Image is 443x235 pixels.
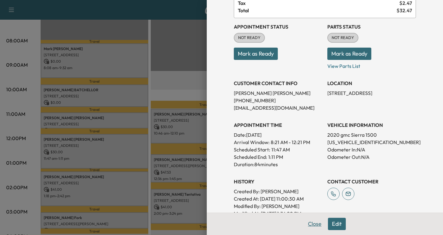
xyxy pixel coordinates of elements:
[397,7,412,14] span: $ 32.47
[234,139,322,146] p: Arrival Window:
[234,89,322,97] p: [PERSON_NAME] [PERSON_NAME]
[234,80,322,87] h3: CUSTOMER CONTACT INFO
[327,48,371,60] button: Mark as Ready
[327,153,416,161] p: Odometer Out: N/A
[234,131,322,139] p: Date: [DATE]
[234,195,322,202] p: Created At : [DATE] 11:00:30 AM
[327,178,416,185] h3: CONTACT CUSTOMER
[234,121,322,129] h3: APPOINTMENT TIME
[234,188,322,195] p: Created By : [PERSON_NAME]
[271,139,310,146] span: 8:21 AM - 12:21 PM
[328,35,358,41] span: NOT READY
[234,48,278,60] button: Mark as Ready
[327,89,416,97] p: [STREET_ADDRESS]
[234,97,322,104] p: [PHONE_NUMBER]
[234,23,322,30] h3: Appointment Status
[327,131,416,139] p: 2020 gmc Sierra 1500
[234,178,322,185] h3: History
[234,146,270,153] p: Scheduled Start:
[234,153,267,161] p: Scheduled End:
[234,161,322,168] p: Duration: 84 minutes
[271,146,290,153] p: 11:47 AM
[234,202,322,210] p: Modified By : [PERSON_NAME]
[234,35,264,41] span: NOT READY
[238,7,397,14] span: Total
[327,23,416,30] h3: Parts Status
[234,104,322,112] p: [EMAIL_ADDRESS][DOMAIN_NAME]
[268,153,283,161] p: 1:11 PM
[328,218,346,230] button: Edit
[327,60,416,70] p: View Parts List
[327,139,416,146] p: [US_VEHICLE_IDENTIFICATION_NUMBER]
[327,121,416,129] h3: VEHICLE INFORMATION
[327,80,416,87] h3: LOCATION
[234,210,322,217] p: Modified At : [DATE] 1:36:20 PM
[327,146,416,153] p: Odometer In: N/A
[304,218,325,230] button: Close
